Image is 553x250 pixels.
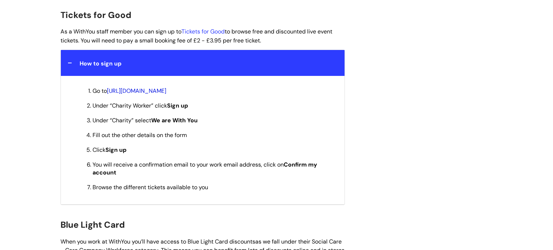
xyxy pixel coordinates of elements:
[80,60,121,67] span: How to sign up
[60,9,131,21] span: Tickets for Good
[93,117,198,124] span: Under “Charity” select
[93,161,317,176] span: You will receive a confirmation email to your work email address, click on
[93,161,317,176] strong: Confirm my account
[93,146,126,154] span: Click
[167,102,188,109] strong: Sign up
[107,87,166,95] a: [URL][DOMAIN_NAME]
[181,28,225,35] a: Tickets for Good
[93,131,187,139] span: Fill out the other details on the form
[60,28,332,44] span: As a WithYou staff member you can sign up to to browse free and discounted live event tickets. Yo...
[93,183,208,191] span: Browse the different tickets available to you
[151,117,198,124] strong: We are With You
[105,146,126,154] strong: Sign up
[60,219,125,230] span: Blue Light Card
[93,87,166,95] span: Go to
[93,102,188,109] span: Under “Charity Worker” click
